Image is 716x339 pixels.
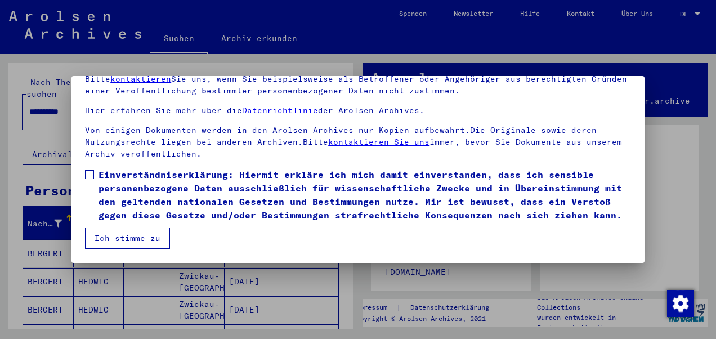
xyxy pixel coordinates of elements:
[328,137,429,147] a: kontaktieren Sie uns
[85,73,631,97] p: Bitte Sie uns, wenn Sie beispielsweise als Betroffener oder Angehöriger aus berechtigten Gründen ...
[242,105,318,115] a: Datenrichtlinie
[99,168,631,222] span: Einverständniserklärung: Hiermit erkläre ich mich damit einverstanden, dass ich sensible personen...
[110,74,171,84] a: kontaktieren
[85,105,631,117] p: Hier erfahren Sie mehr über die der Arolsen Archives.
[85,124,631,160] p: Von einigen Dokumenten werden in den Arolsen Archives nur Kopien aufbewahrt.Die Originale sowie d...
[85,228,170,249] button: Ich stimme zu
[667,290,694,317] img: Zustimmung ändern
